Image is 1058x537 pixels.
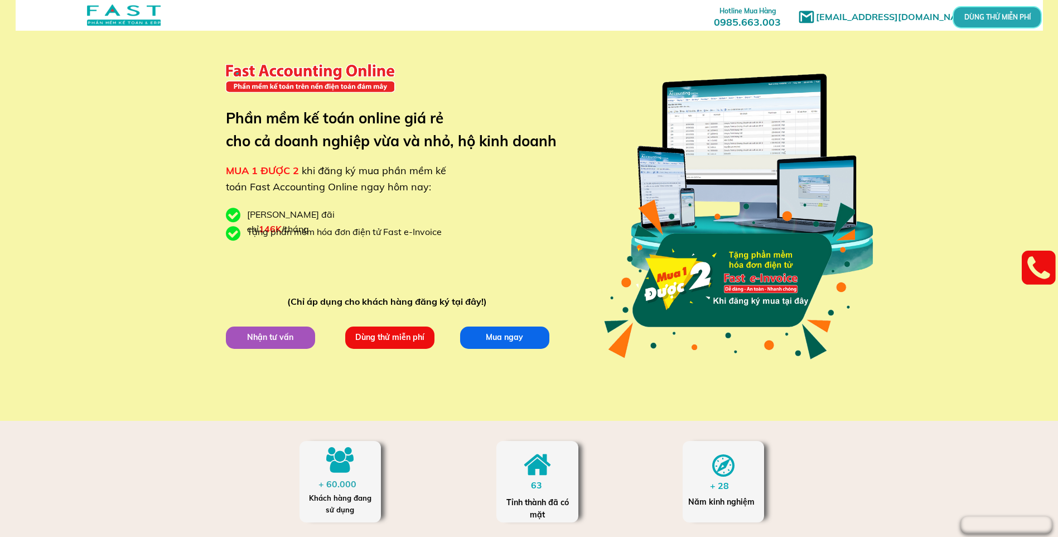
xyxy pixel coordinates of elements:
p: Nhận tư vấn [226,327,315,349]
span: khi đăng ký mua phần mềm kế toán Fast Accounting Online ngay hôm nay: [226,164,446,193]
div: (Chỉ áp dụng cho khách hàng đăng ký tại đây!) [287,295,492,309]
span: 146K [259,223,282,234]
h1: [EMAIL_ADDRESS][DOMAIN_NAME] [816,10,980,25]
p: Dùng thử miễn phí [345,327,434,349]
div: Tặng phần mềm hóa đơn điện tử Fast e-Invoice [247,225,450,239]
h3: Phần mềm kế toán online giá rẻ cho cả doanh nghiệp vừa và nhỏ, hộ kinh doanh [226,107,573,153]
div: Khách hàng đang sử dụng [305,492,375,516]
p: Mua ngay [460,327,549,349]
h3: 0985.663.003 [702,4,793,28]
div: + 28 [710,479,740,493]
div: [PERSON_NAME] đãi chỉ /tháng [247,208,392,236]
span: MUA 1 ĐƯỢC 2 [226,164,299,177]
span: Hotline Mua Hàng [719,7,776,15]
div: + 60.000 [318,477,362,492]
div: Năm kinh nghiệm [688,496,758,508]
div: 63 [531,478,553,493]
div: Tỉnh thành đã có mặt [505,496,570,521]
